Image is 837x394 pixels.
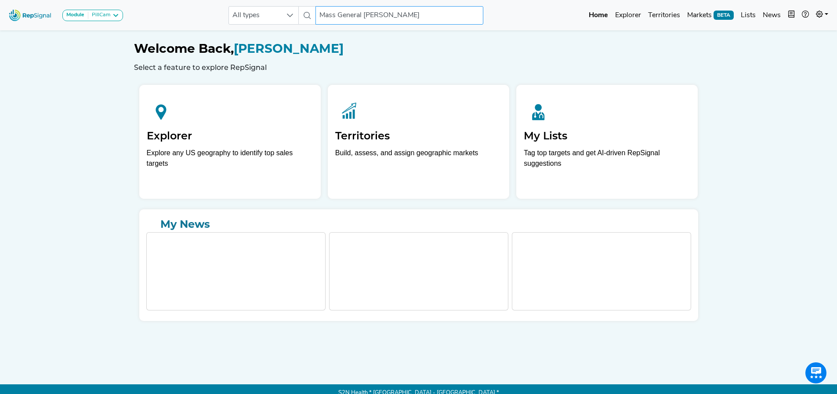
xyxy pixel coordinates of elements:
strong: Module [66,12,84,18]
div: Explore any US geography to identify top sales targets [147,148,313,169]
span: Welcome Back, [134,41,234,56]
button: Intel Book [784,7,798,24]
a: ExplorerExplore any US geography to identify top sales targets [139,85,321,199]
h6: Select a feature to explore RepSignal [134,63,703,72]
button: ModulePillCam [62,10,123,21]
h2: Explorer [147,130,313,142]
a: Territories [645,7,684,24]
span: BETA [714,11,734,19]
input: Search a physician or facility [315,6,483,25]
h1: [PERSON_NAME] [134,41,703,56]
div: PillCam [88,12,110,19]
a: My ListsTag top targets and get AI-driven RepSignal suggestions [516,85,698,199]
span: All types [229,7,282,24]
a: Home [585,7,612,24]
a: Explorer [612,7,645,24]
a: My News [146,216,691,232]
a: MarketsBETA [684,7,737,24]
h2: My Lists [524,130,690,142]
a: News [759,7,784,24]
a: Lists [737,7,759,24]
p: Tag top targets and get AI-driven RepSignal suggestions [524,148,690,174]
